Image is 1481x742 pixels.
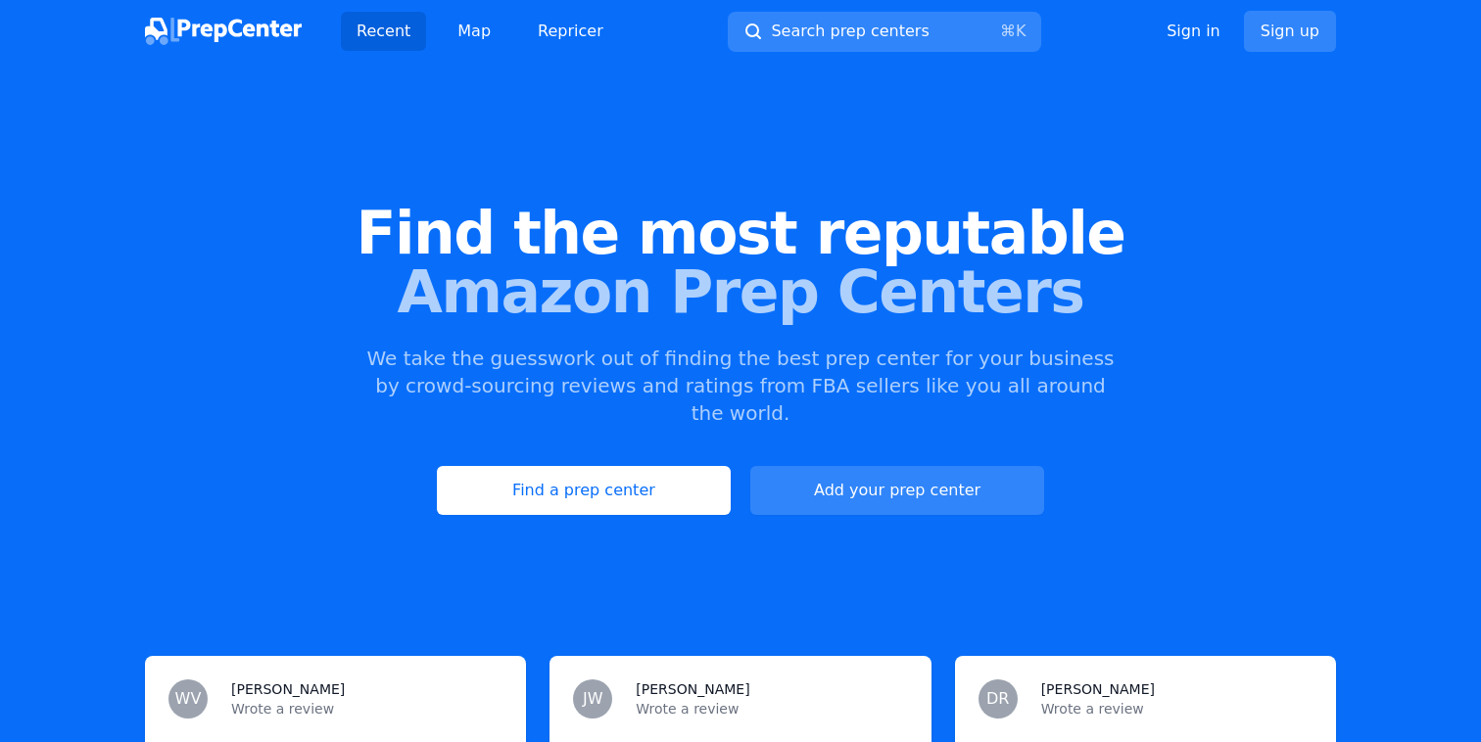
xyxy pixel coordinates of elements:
[364,345,1117,427] p: We take the guesswork out of finding the best prep center for your business by crowd-sourcing rev...
[175,691,202,707] span: WV
[145,18,302,45] img: PrepCenter
[231,679,345,699] h3: [PERSON_NAME]
[231,699,502,719] p: Wrote a review
[1244,11,1336,52] a: Sign up
[636,699,907,719] p: Wrote a review
[750,466,1044,515] a: Add your prep center
[1167,20,1220,43] a: Sign in
[636,679,749,699] h3: [PERSON_NAME]
[442,12,506,51] a: Map
[1016,22,1027,40] kbd: K
[1000,22,1016,40] kbd: ⌘
[986,691,1009,707] span: DR
[771,20,929,43] span: Search prep centers
[1041,679,1155,699] h3: [PERSON_NAME]
[1041,699,1313,719] p: Wrote a review
[728,12,1041,52] button: Search prep centers⌘K
[341,12,426,51] a: Recent
[583,691,603,707] span: JW
[31,262,1450,321] span: Amazon Prep Centers
[31,204,1450,262] span: Find the most reputable
[437,466,731,515] a: Find a prep center
[522,12,619,51] a: Repricer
